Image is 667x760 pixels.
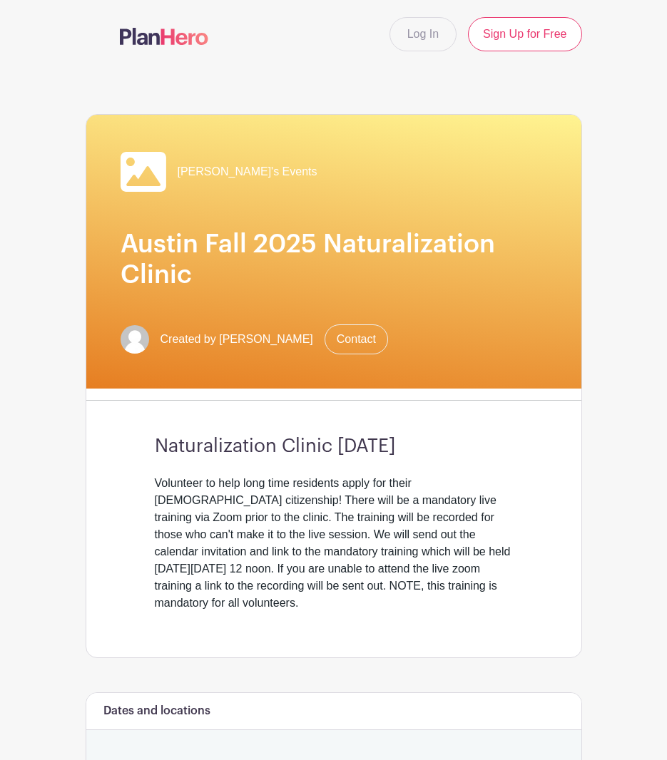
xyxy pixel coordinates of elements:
h6: Dates and locations [103,704,210,718]
a: Contact [325,324,388,354]
span: Created by [PERSON_NAME] [161,331,313,348]
span: [PERSON_NAME]'s Events [178,163,317,180]
h3: Naturalization Clinic [DATE] [155,435,513,458]
img: default-ce2991bfa6775e67f084385cd625a349d9dcbb7a52a09fb2fda1e96e2d18dcdb.png [121,325,149,354]
div: Volunteer to help long time residents apply for their [DEMOGRAPHIC_DATA] citizenship! There will ... [155,475,513,612]
img: logo-507f7623f17ff9eddc593b1ce0a138ce2505c220e1c5a4e2b4648c50719b7d32.svg [120,28,208,45]
h1: Austin Fall 2025 Naturalization Clinic [121,229,547,290]
a: Log In [389,17,457,51]
a: Sign Up for Free [468,17,581,51]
